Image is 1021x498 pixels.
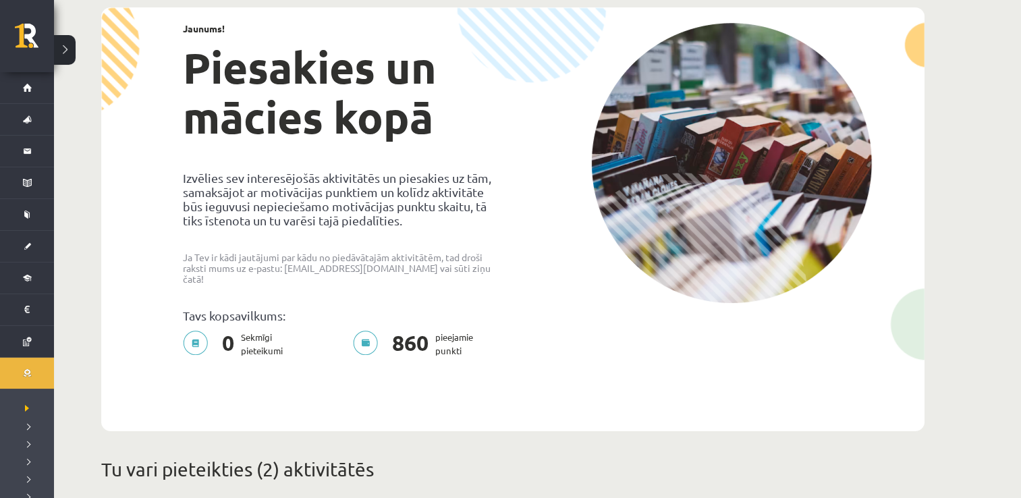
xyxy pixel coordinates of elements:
[15,24,54,57] a: Rīgas 1. Tālmācības vidusskola
[101,455,925,484] p: Tu vari pieteikties (2) aktivitātēs
[353,331,481,358] p: pieejamie punkti
[183,308,503,323] p: Tavs kopsavilkums:
[215,331,241,358] span: 0
[183,22,225,34] strong: Jaunums!
[183,252,503,284] p: Ja Tev ir kādi jautājumi par kādu no piedāvātajām aktivitātēm, tad droši raksti mums uz e-pastu: ...
[183,171,503,227] p: Izvēlies sev interesējošās aktivitātēs un piesakies uz tām, samaksājot ar motivācijas punktiem un...
[183,43,503,142] h1: Piesakies un mācies kopā
[183,331,291,358] p: Sekmīgi pieteikumi
[385,331,435,358] span: 860
[591,23,872,303] img: campaign-image-1c4f3b39ab1f89d1fca25a8facaab35ebc8e40cf20aedba61fd73fb4233361ac.png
